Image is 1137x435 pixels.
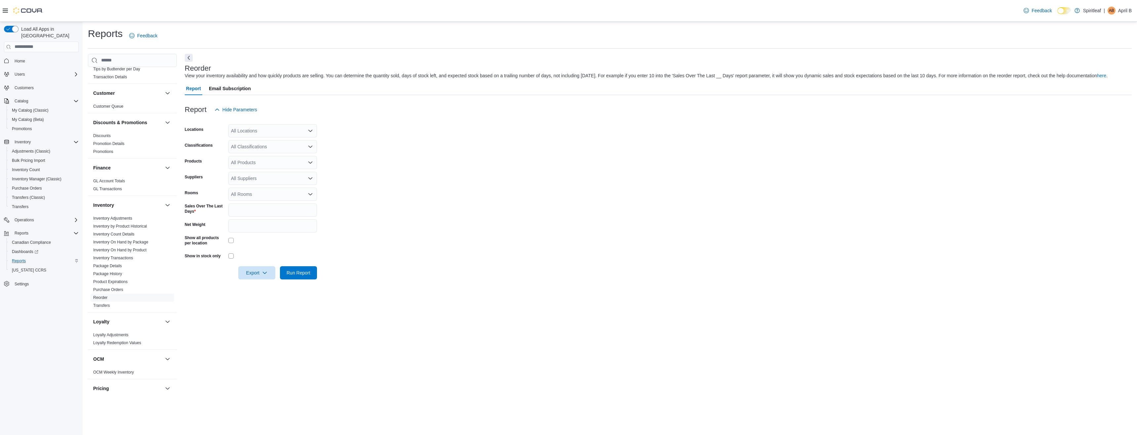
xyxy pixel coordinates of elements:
[7,202,81,211] button: Transfers
[88,27,123,40] h1: Reports
[93,287,123,292] a: Purchase Orders
[209,82,251,95] span: Email Subscription
[93,202,114,208] h3: Inventory
[9,166,43,174] a: Inventory Count
[93,303,110,308] a: Transfers
[12,57,79,65] span: Home
[9,194,79,201] span: Transfers (Classic)
[1057,7,1071,14] input: Dark Mode
[88,132,177,158] div: Discounts & Promotions
[9,116,47,124] a: My Catalog (Beta)
[93,255,133,261] span: Inventory Transactions
[93,90,115,96] h3: Customer
[93,119,147,126] h3: Discounts & Promotions
[164,164,172,172] button: Finance
[238,266,275,279] button: Export
[15,98,28,104] span: Catalog
[1083,7,1101,15] p: Spiritleaf
[185,72,1108,79] div: View your inventory availability and how quickly products are selling. You can determine the quan...
[93,133,111,138] a: Discounts
[9,147,53,155] a: Adjustments (Classic)
[9,157,48,164] a: Bulk Pricing Import
[9,248,41,256] a: Dashboards
[1097,73,1106,78] a: here
[7,106,81,115] button: My Catalog (Classic)
[186,82,201,95] span: Report
[4,54,79,306] nav: Complex example
[12,216,79,224] span: Operations
[9,116,79,124] span: My Catalog (Beta)
[9,184,79,192] span: Purchase Orders
[93,263,122,269] span: Package Details
[12,138,33,146] button: Inventory
[9,125,79,133] span: Promotions
[93,247,146,253] span: Inventory On Hand by Product
[12,195,45,200] span: Transfers (Classic)
[15,139,31,145] span: Inventory
[88,331,177,349] div: Loyalty
[1108,7,1116,15] div: April B
[93,179,125,183] a: GL Account Totals
[12,204,28,209] span: Transfers
[93,90,162,96] button: Customer
[93,216,132,221] a: Inventory Adjustments
[15,85,34,91] span: Customers
[9,203,79,211] span: Transfers
[7,193,81,202] button: Transfers (Classic)
[88,177,177,196] div: Finance
[93,67,140,71] a: Tips by Budtender per Day
[15,217,34,223] span: Operations
[12,57,28,65] a: Home
[164,119,172,127] button: Discounts & Promotions
[12,229,79,237] span: Reports
[93,256,133,260] a: Inventory Transactions
[12,240,51,245] span: Canadian Compliance
[93,264,122,268] a: Package Details
[12,249,38,254] span: Dashboards
[93,202,162,208] button: Inventory
[12,97,79,105] span: Catalog
[1,229,81,238] button: Reports
[185,235,226,246] label: Show all products per location
[9,147,79,155] span: Adjustments (Classic)
[93,385,109,392] h3: Pricing
[12,84,79,92] span: Customers
[9,106,51,114] a: My Catalog (Classic)
[93,224,147,229] a: Inventory by Product Historical
[9,257,28,265] a: Reports
[93,356,104,362] h3: OCM
[12,70,79,78] span: Users
[93,370,134,375] a: OCM Weekly Inventory
[185,64,211,72] h3: Reorder
[9,248,79,256] span: Dashboards
[9,266,79,274] span: Washington CCRS
[7,238,81,247] button: Canadian Compliance
[12,258,26,264] span: Reports
[93,141,125,146] a: Promotion Details
[12,229,31,237] button: Reports
[93,149,113,154] span: Promotions
[15,72,25,77] span: Users
[164,355,172,363] button: OCM
[185,253,221,259] label: Show in stock only
[93,333,129,337] a: Loyalty Adjustments
[93,186,122,192] span: GL Transactions
[1,137,81,147] button: Inventory
[93,332,129,338] span: Loyalty Adjustments
[9,194,48,201] a: Transfers (Classic)
[93,104,123,109] a: Customer Queue
[137,32,157,39] span: Feedback
[308,160,313,165] button: Open list of options
[93,295,107,300] a: Reorder
[93,279,128,284] span: Product Expirations
[93,240,148,244] a: Inventory On Hand by Package
[1109,7,1114,15] span: AB
[9,257,79,265] span: Reports
[19,26,79,39] span: Load All Apps in [GEOGRAPHIC_DATA]
[9,266,49,274] a: [US_STATE] CCRS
